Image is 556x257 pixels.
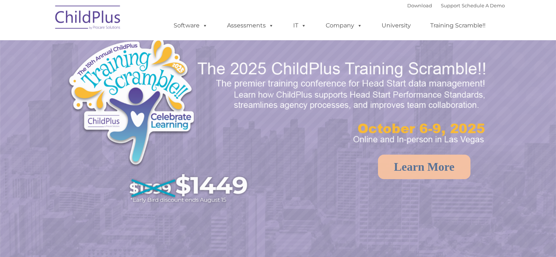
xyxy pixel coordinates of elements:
a: Learn More [378,155,471,179]
a: University [374,18,418,33]
a: Assessments [220,18,281,33]
a: Schedule A Demo [462,3,505,8]
a: Software [166,18,215,33]
a: Support [441,3,460,8]
a: Download [407,3,432,8]
a: Company [318,18,370,33]
a: Training Scramble!! [423,18,493,33]
font: | [407,3,505,8]
a: IT [286,18,314,33]
img: ChildPlus by Procare Solutions [52,0,125,37]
